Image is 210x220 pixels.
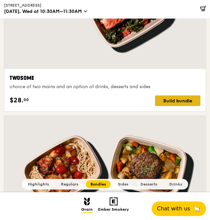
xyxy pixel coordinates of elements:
[152,201,206,216] button: Chat with us🦙
[98,207,129,213] span: Ember Smokery
[193,205,201,212] span: 🦙
[155,95,200,106] div: Build bundle
[24,97,29,102] span: 00
[110,197,118,205] img: Ember Smokery mobile logo
[10,95,24,105] span: $28.
[84,197,90,205] img: Grain mobile logo
[4,3,41,8] span: [STREET_ADDRESS]
[81,207,93,213] span: Grain
[4,8,82,15] span: [DATE], Wed at 10:30AM–11:30AM
[10,83,200,90] div: choice of two mains and an option of drinks, desserts and sides
[10,74,200,82] div: Twosome
[157,205,190,212] span: Chat with us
